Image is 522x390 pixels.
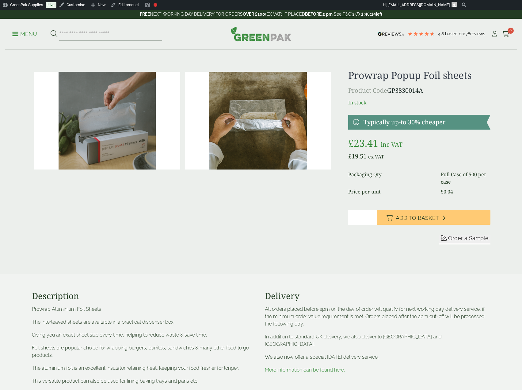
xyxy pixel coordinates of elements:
p: Foil sheets are popular choice for wrapping burgers, burritos, sandwiches & many other food to go... [32,344,257,359]
span: £ [348,136,354,150]
bdi: 23.41 [348,136,378,150]
span: Based on [445,31,464,36]
img: REVIEWS.io [378,32,404,36]
button: Add to Basket [377,210,490,225]
span: 178 [464,31,470,36]
a: See T&C's [334,12,354,17]
button: Order a Sample [439,235,490,244]
i: My Account [491,31,498,37]
p: Prowrap Aluminium Foil Sheets [32,306,257,313]
bdi: 19.51 [348,152,367,160]
strong: OVER £100 [243,12,265,17]
p: The aluminium foil is an excellent insulator retaining heat, keeping your food fresher for longer. [32,365,257,372]
span: 0 [508,28,514,34]
span: Add to Basket [396,215,439,221]
strong: FREE [140,12,150,17]
span: reviews [470,31,485,36]
strong: BEFORE 2 pm [305,12,333,17]
p: This versatile product can also be used for lining baking trays and pans etc. [32,377,257,385]
span: Product Code [348,86,387,95]
span: [EMAIL_ADDRESS][DOMAIN_NAME] [387,2,450,7]
a: Menu [12,30,37,37]
img: GreenPak Supplies [231,26,291,41]
h3: Delivery [265,291,490,301]
span: £ [441,188,444,195]
span: ex VAT [368,153,384,160]
p: We also now offer a special [DATE] delivery service. [265,353,490,361]
a: More information can be found here. [265,367,345,373]
span: inc VAT [381,140,402,149]
p: In stock [348,99,490,106]
i: Cart [502,31,510,37]
h3: Description [32,291,257,301]
img: Prowrap Pop Up Foil Sheet 270x300mm [34,72,180,170]
dt: Packaging Qty [348,171,433,185]
a: 0 [502,29,510,39]
dd: Full Case of 500 per case [441,171,490,185]
p: The interleaved sheets are available in a practical dispenser box. [32,318,257,326]
dt: Price per unit [348,188,433,195]
a: Live [46,2,56,8]
div: Focus keyphrase not set [154,3,157,7]
span: 4.8 [438,31,445,36]
p: Menu [12,30,37,38]
h1: Prowrap Popup Foil sheets [348,69,490,81]
img: Pop Foil Sheet [185,72,331,170]
span: Order a Sample [448,235,489,241]
span: left [376,12,382,17]
p: GP3830014A [348,86,490,95]
p: In addition to standard UK delivery, we also deliver to [GEOGRAPHIC_DATA] and [GEOGRAPHIC_DATA]. [265,333,490,348]
p: All orders placed before 2pm on the day of order will qualify for next working day delivery servi... [265,306,490,328]
bdi: 0.04 [441,188,453,195]
span: £ [348,152,352,160]
div: 4.78 Stars [407,31,435,37]
span: 1:40:14 [361,12,376,17]
p: Giving you an exact sheet size every time, helping to reduce waste & save time. [32,331,257,339]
